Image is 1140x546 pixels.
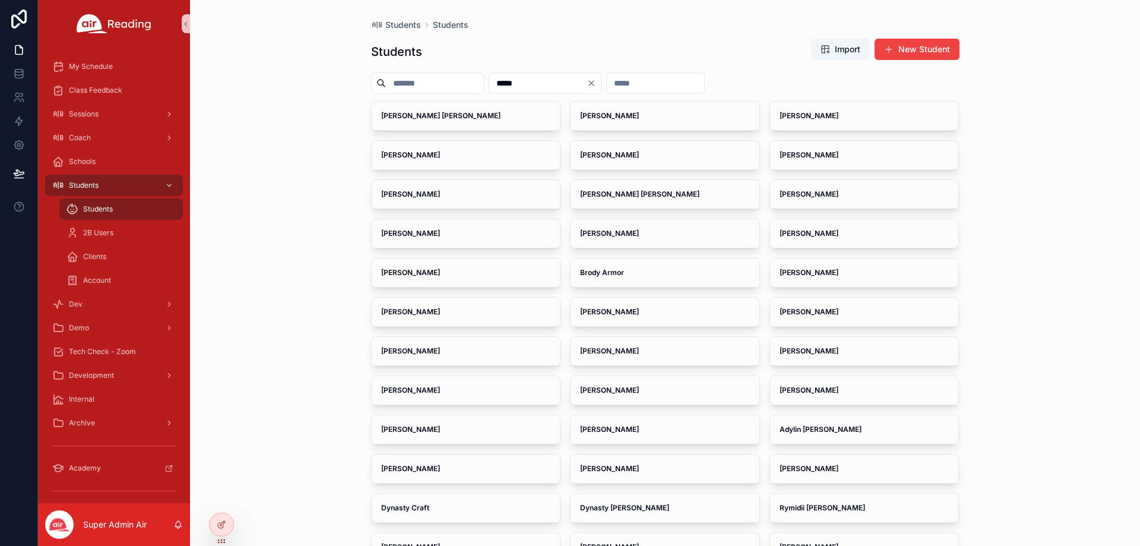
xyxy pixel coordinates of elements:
a: [PERSON_NAME] [769,140,959,170]
a: Sessions [45,103,183,125]
strong: [PERSON_NAME] [381,425,440,434]
strong: [PERSON_NAME] [381,346,440,355]
strong: [PERSON_NAME] [780,268,838,277]
strong: [PERSON_NAME] [381,190,440,198]
a: Tech Check - Zoom [45,341,183,362]
strong: [PERSON_NAME] [381,268,440,277]
a: [PERSON_NAME] [570,336,760,366]
a: [PERSON_NAME] [769,454,959,484]
button: Clear [587,78,601,88]
a: [PERSON_NAME] [371,336,561,366]
a: [PERSON_NAME] [769,101,959,131]
a: Dynasty Craft [371,493,561,523]
a: Schools [45,151,183,172]
a: Students [371,19,421,31]
strong: [PERSON_NAME] [580,346,639,355]
a: [PERSON_NAME] [371,454,561,484]
a: [PERSON_NAME] [371,179,561,209]
a: [PERSON_NAME] [371,375,561,405]
strong: [PERSON_NAME] [580,425,639,434]
a: Students [45,175,183,196]
span: Students [69,181,99,190]
a: Students [59,198,183,220]
span: Coach [69,133,91,143]
strong: [PERSON_NAME] [580,229,639,238]
strong: [PERSON_NAME] [381,386,440,394]
strong: [PERSON_NAME] [780,229,838,238]
a: My Schedule [45,56,183,77]
a: [PERSON_NAME] [769,219,959,248]
strong: [PERSON_NAME] [780,190,838,198]
strong: [PERSON_NAME] [580,386,639,394]
span: Tech Check - Zoom [69,347,136,356]
a: Brody Armor [570,258,760,288]
a: Development [45,365,183,386]
button: New Student [875,39,959,60]
strong: Dynasty Craft [381,503,429,512]
strong: Brody Armor [580,268,624,277]
strong: [PERSON_NAME] [780,307,838,316]
a: [PERSON_NAME] [371,258,561,288]
strong: [PERSON_NAME] [PERSON_NAME] [580,190,699,198]
a: Academy [45,457,183,479]
a: [PERSON_NAME] [570,219,760,248]
strong: [PERSON_NAME] [580,150,639,159]
strong: Rymidii [PERSON_NAME] [780,503,865,512]
a: [PERSON_NAME] [570,454,760,484]
span: Demo [69,323,89,333]
a: [PERSON_NAME] [570,297,760,327]
a: [PERSON_NAME] [570,375,760,405]
a: [PERSON_NAME] [769,297,959,327]
span: Students [385,19,421,31]
span: Clients [83,252,106,261]
span: Internal [69,394,94,404]
a: [PERSON_NAME] [371,297,561,327]
span: Account [83,276,111,285]
a: Students [433,19,468,31]
strong: [PERSON_NAME] [580,464,639,473]
img: App logo [77,14,151,33]
a: Demo [45,317,183,339]
a: Dev [45,293,183,315]
strong: [PERSON_NAME] [780,346,838,355]
a: [PERSON_NAME] [371,219,561,248]
a: Adylin [PERSON_NAME] [769,415,959,444]
a: [PERSON_NAME] [570,101,760,131]
strong: [PERSON_NAME] [381,307,440,316]
strong: [PERSON_NAME] [780,150,838,159]
a: 2B Users [59,222,183,244]
div: scrollable content [38,48,190,503]
span: Class Feedback [69,86,122,95]
a: Class Feedback [45,80,183,101]
strong: [PERSON_NAME] [580,111,639,120]
a: Clients [59,246,183,267]
a: Rymidii [PERSON_NAME] [769,493,959,523]
span: Dev [69,299,83,309]
button: Import [811,39,870,60]
strong: [PERSON_NAME] [PERSON_NAME] [381,111,501,120]
a: [PERSON_NAME] [769,179,959,209]
a: Account [59,270,183,291]
span: My Schedule [69,62,113,71]
a: [PERSON_NAME] [371,140,561,170]
strong: [PERSON_NAME] [381,464,440,473]
h1: Students [371,43,422,60]
span: Academy [69,463,101,473]
strong: [PERSON_NAME] [381,229,440,238]
strong: [PERSON_NAME] [580,307,639,316]
a: Archive [45,412,183,434]
a: [PERSON_NAME] [570,140,760,170]
strong: [PERSON_NAME] [780,111,838,120]
strong: [PERSON_NAME] [780,464,838,473]
span: Import [835,43,860,55]
span: Development [69,371,114,380]
a: [PERSON_NAME] [769,336,959,366]
a: Coach [45,127,183,149]
a: [PERSON_NAME] [PERSON_NAME] [570,179,760,209]
strong: [PERSON_NAME] [381,150,440,159]
span: Sessions [69,109,99,119]
a: [PERSON_NAME] [371,415,561,444]
strong: [PERSON_NAME] [780,386,838,394]
a: [PERSON_NAME] [769,258,959,288]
